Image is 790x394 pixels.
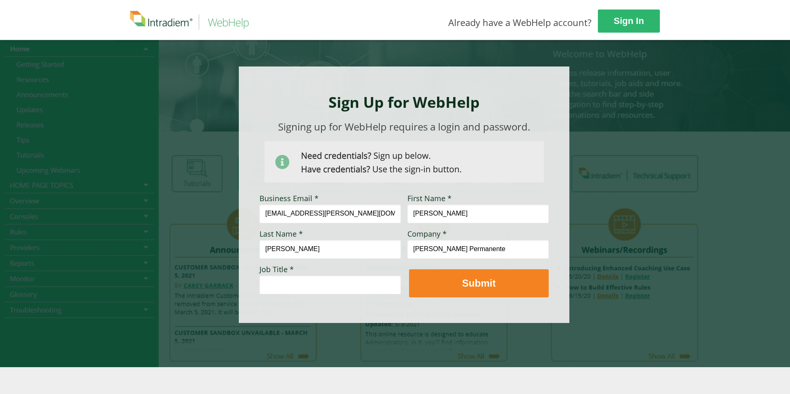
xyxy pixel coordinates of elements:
span: Business Email * [259,193,319,203]
span: Last Name * [259,229,303,239]
span: Signing up for WebHelp requires a login and password. [278,120,530,133]
img: Need Credentials? Sign up below. Have Credentials? Use the sign-in button. [264,141,544,183]
span: Company * [407,229,447,239]
strong: Submit [462,278,495,289]
span: First Name * [407,193,452,203]
span: Already have a WebHelp account? [448,16,592,28]
strong: Sign In [614,16,644,26]
strong: Sign Up for WebHelp [328,92,480,112]
span: Job Title * [259,264,294,274]
button: Submit [409,269,549,297]
a: Sign In [598,9,660,33]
